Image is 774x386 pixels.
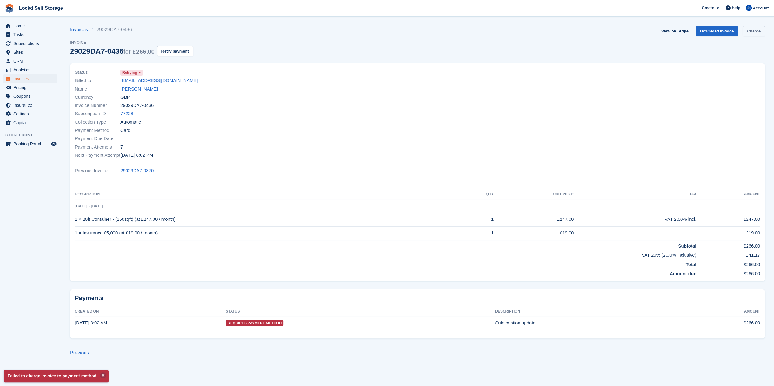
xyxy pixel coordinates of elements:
[3,22,57,30] a: menu
[13,92,50,101] span: Coupons
[683,307,760,316] th: Amount
[120,102,154,109] span: 29029DA7-0436
[696,259,760,268] td: £266.00
[120,119,141,126] span: Automatic
[122,70,137,75] span: Retrying
[75,307,226,316] th: Created On
[3,140,57,148] a: menu
[696,26,738,36] a: Download Invoice
[3,74,57,83] a: menu
[120,77,198,84] a: [EMAIL_ADDRESS][DOMAIN_NAME]
[686,262,696,267] strong: Total
[13,83,50,92] span: Pricing
[5,4,14,13] img: stora-icon-8386f47178a22dfd0bd8f6a31ec36ba5ce8667c1dd55bd0f319d3a0aa187defe.svg
[494,190,574,199] th: Unit Price
[75,294,760,302] h2: Payments
[3,83,57,92] a: menu
[3,92,57,101] a: menu
[75,94,120,101] span: Currency
[120,144,123,151] span: 7
[75,204,103,208] span: [DATE] - [DATE]
[70,26,193,33] nav: breadcrumbs
[70,39,193,46] span: Invoice
[157,46,193,56] button: Retry payment
[683,316,760,330] td: £266.00
[75,249,696,259] td: VAT 20% (20.0% inclusive)
[574,216,696,223] div: VAT 20.0% incl.
[13,66,50,74] span: Analytics
[75,226,465,240] td: 1 × Insurance £5,000 (at £19.00 / month)
[75,320,107,325] time: 2025-09-22 02:02:01 UTC
[696,240,760,249] td: £266.00
[75,213,465,226] td: 1 × 20ft Container - (160sqft) (at £247.00 / month)
[4,370,109,382] p: Failed to charge invoice to payment method
[494,226,574,240] td: £19.00
[75,127,120,134] span: Payment Method
[696,249,760,259] td: £41.17
[13,110,50,118] span: Settings
[120,167,154,174] a: 29029DA7-0370
[70,47,154,55] div: 29029DA7-0436
[743,26,765,36] a: Charge
[495,316,683,330] td: Subscription update
[678,243,696,248] strong: Subtotal
[70,26,92,33] a: Invoices
[75,144,120,151] span: Payment Attempts
[574,190,696,199] th: Tax
[70,350,89,355] a: Previous
[13,39,50,48] span: Subscriptions
[75,110,120,117] span: Subscription ID
[696,213,760,226] td: £247.00
[120,127,130,134] span: Card
[226,307,495,316] th: Status
[13,57,50,65] span: CRM
[120,110,133,117] a: 77228
[75,86,120,93] span: Name
[75,77,120,84] span: Billed to
[3,57,57,65] a: menu
[465,226,494,240] td: 1
[75,190,465,199] th: Description
[75,135,120,142] span: Payment Due Date
[696,190,760,199] th: Amount
[702,5,714,11] span: Create
[3,48,57,56] a: menu
[120,69,143,76] a: Retrying
[75,119,120,126] span: Collection Type
[75,167,120,174] span: Previous Invoice
[75,69,120,76] span: Status
[120,152,153,159] time: 2025-09-27 19:02:19 UTC
[465,213,494,226] td: 1
[13,22,50,30] span: Home
[3,101,57,109] a: menu
[226,320,283,326] span: Requires Payment Method
[75,152,120,159] span: Next Payment Attempt
[732,5,740,11] span: Help
[696,226,760,240] td: £19.00
[16,3,65,13] a: Lockd Self Storage
[494,213,574,226] td: £247.00
[13,30,50,39] span: Tasks
[120,94,130,101] span: GBP
[465,190,494,199] th: QTY
[75,102,120,109] span: Invoice Number
[3,39,57,48] a: menu
[13,74,50,83] span: Invoices
[3,118,57,127] a: menu
[13,101,50,109] span: Insurance
[13,48,50,56] span: Sites
[659,26,691,36] a: View on Stripe
[495,307,683,316] th: Description
[670,271,696,276] strong: Amount due
[13,118,50,127] span: Capital
[123,48,130,55] span: for
[120,86,158,93] a: [PERSON_NAME]
[50,140,57,148] a: Preview store
[753,5,769,11] span: Account
[5,132,61,138] span: Storefront
[13,140,50,148] span: Booking Portal
[3,110,57,118] a: menu
[3,30,57,39] a: menu
[746,5,752,11] img: Jonny Bleach
[3,66,57,74] a: menu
